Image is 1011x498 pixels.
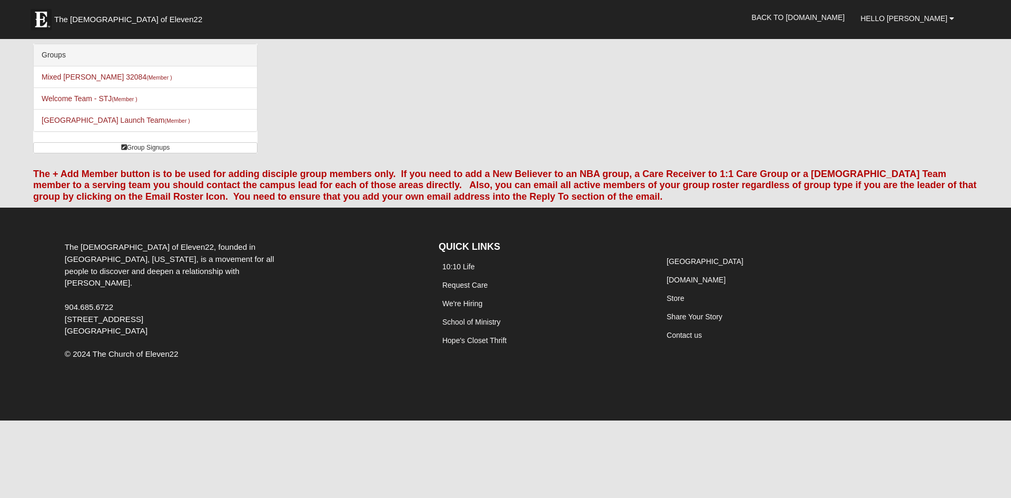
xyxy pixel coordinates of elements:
a: Hello [PERSON_NAME] [853,5,962,32]
a: [GEOGRAPHIC_DATA] Launch Team(Member ) [42,116,190,124]
a: Hope's Closet Thrift [442,336,507,345]
a: Request Care [442,281,488,289]
small: (Member ) [164,118,190,124]
div: The [DEMOGRAPHIC_DATA] of Eleven22, founded in [GEOGRAPHIC_DATA], [US_STATE], is a movement for a... [57,241,306,337]
a: Welcome Team - STJ(Member ) [42,94,137,103]
font: The + Add Member button is to be used for adding disciple group members only. If you need to add ... [33,169,976,202]
span: The [DEMOGRAPHIC_DATA] of Eleven22 [54,14,202,25]
a: The [DEMOGRAPHIC_DATA] of Eleven22 [25,4,236,30]
a: [DOMAIN_NAME] [667,276,726,284]
a: Contact us [667,331,702,339]
a: [GEOGRAPHIC_DATA] [667,257,744,266]
a: We're Hiring [442,299,482,308]
a: Group Signups [33,142,257,153]
span: © 2024 The Church of Eleven22 [65,349,179,358]
a: Share Your Story [667,313,722,321]
h4: QUICK LINKS [439,241,647,253]
small: (Member ) [112,96,137,102]
span: [GEOGRAPHIC_DATA] [65,326,147,335]
div: Groups [34,44,257,66]
span: Hello [PERSON_NAME] [860,14,947,23]
a: School of Ministry [442,318,500,326]
a: 10:10 Life [442,262,475,271]
small: (Member ) [146,74,172,81]
a: Mixed [PERSON_NAME] 32084(Member ) [42,73,172,81]
a: Back to [DOMAIN_NAME] [744,4,853,31]
a: Store [667,294,684,302]
img: Eleven22 logo [31,9,52,30]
